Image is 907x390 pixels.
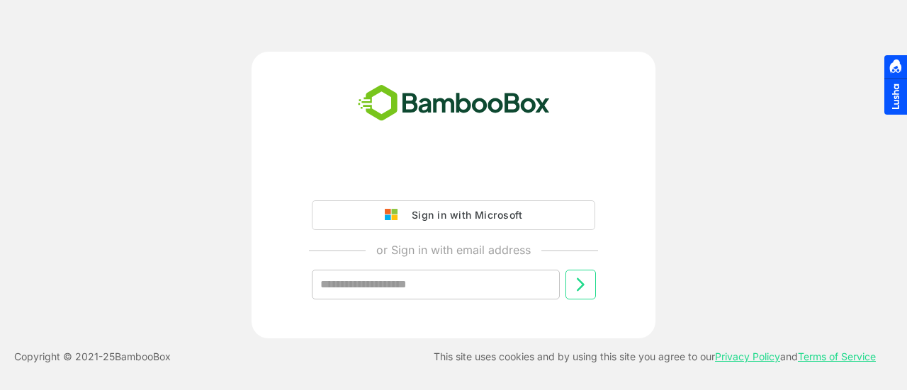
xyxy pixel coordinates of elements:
p: or Sign in with email address [376,241,531,258]
img: google [385,209,405,222]
button: Sign in with Microsoft [312,200,595,230]
a: Terms of Service [798,350,876,362]
div: Sign in with Microsoft [405,206,522,224]
img: bamboobox [350,80,558,127]
p: Copyright © 2021- 25 BambooBox [14,348,171,365]
a: Privacy Policy [715,350,780,362]
p: This site uses cookies and by using this site you agree to our and [434,348,876,365]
